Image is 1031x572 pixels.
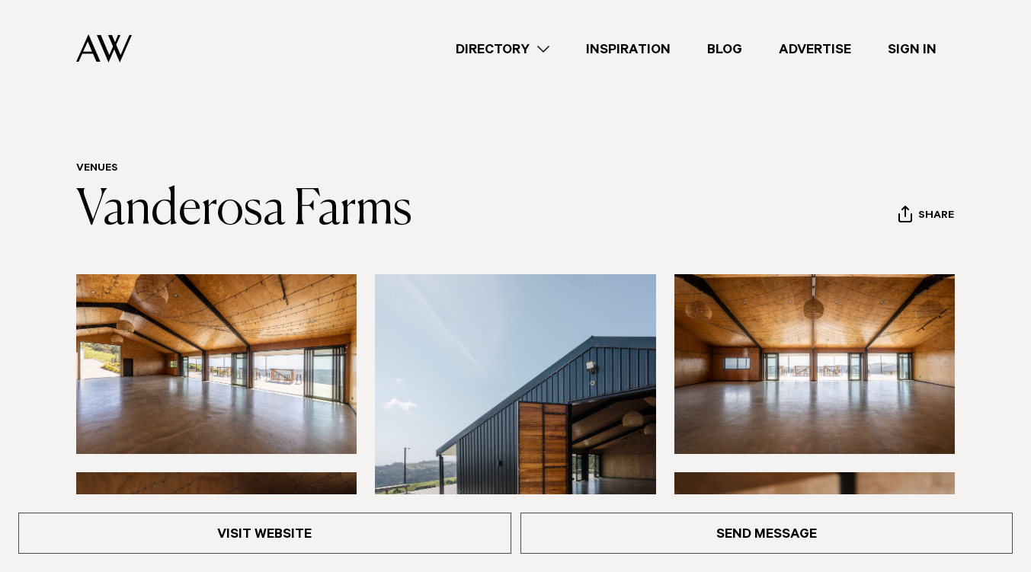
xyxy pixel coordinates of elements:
[760,39,869,59] a: Advertise
[674,274,955,454] img: Empty barn space at Vanderosa Farms
[76,274,357,454] img: Inside Black Barn at Vanderosa Farms
[437,39,568,59] a: Directory
[689,39,760,59] a: Blog
[869,39,955,59] a: Sign In
[18,513,511,554] a: Visit Website
[918,209,954,224] span: Share
[76,186,412,235] a: Vanderosa Farms
[898,205,955,228] button: Share
[520,513,1013,554] a: Send Message
[76,34,132,62] img: Auckland Weddings Logo
[76,163,118,175] a: Venues
[568,39,689,59] a: Inspiration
